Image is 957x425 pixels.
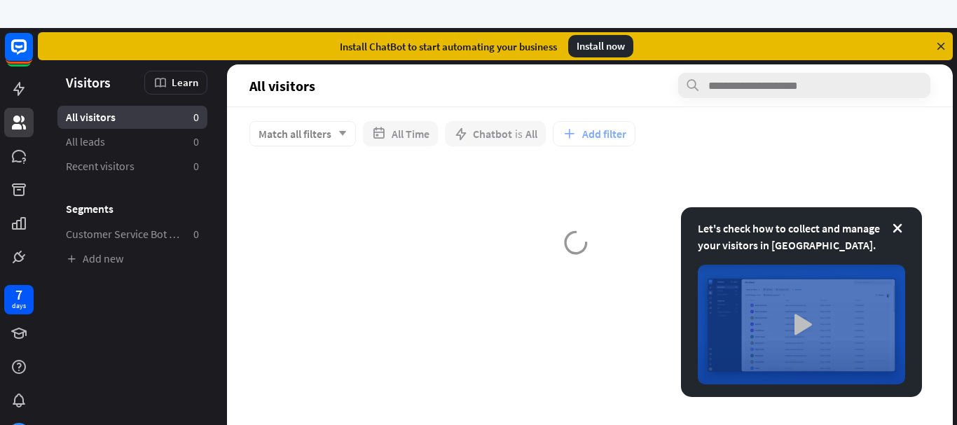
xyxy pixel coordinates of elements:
[193,110,199,125] aside: 0
[66,110,116,125] span: All visitors
[66,227,182,242] span: Customer Service Bot — Newsletter
[57,155,207,178] a: Recent visitors 0
[57,202,207,216] h3: Segments
[193,159,199,174] aside: 0
[11,6,53,48] button: Open LiveChat chat widget
[193,227,199,242] aside: 0
[193,134,199,149] aside: 0
[15,288,22,301] div: 7
[698,220,905,253] div: Let's check how to collect and manage your visitors in [GEOGRAPHIC_DATA].
[66,134,105,149] span: All leads
[57,223,207,246] a: Customer Service Bot — Newsletter 0
[4,285,34,314] a: 7 days
[57,247,207,270] a: Add new
[12,301,26,311] div: days
[249,78,315,94] span: All visitors
[172,76,198,89] span: Learn
[698,265,905,384] img: image
[66,159,135,174] span: Recent visitors
[568,35,633,57] div: Install now
[340,40,557,53] div: Install ChatBot to start automating your business
[57,130,207,153] a: All leads 0
[66,74,111,90] span: Visitors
